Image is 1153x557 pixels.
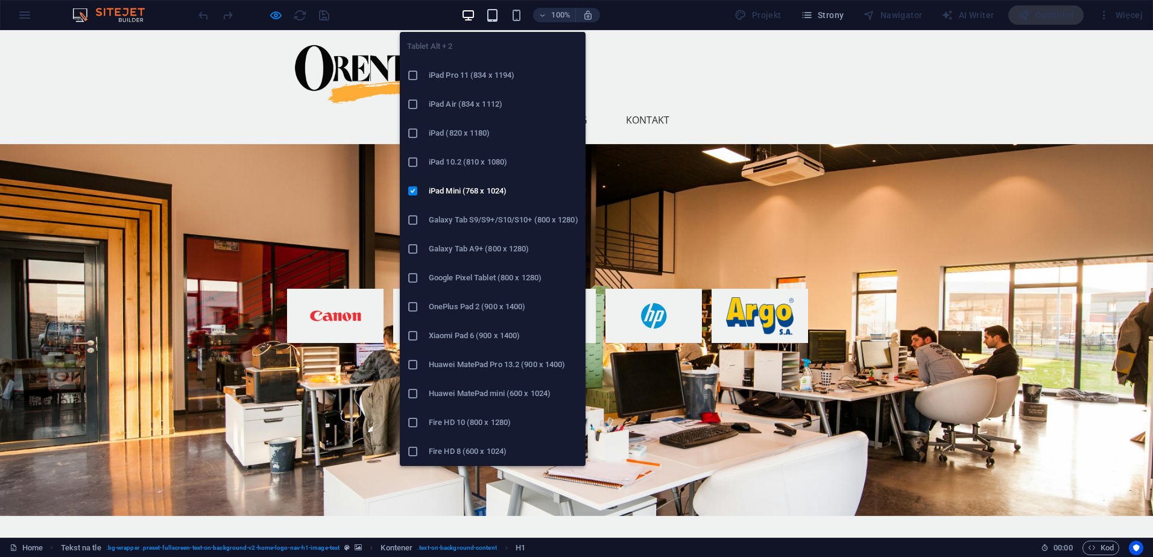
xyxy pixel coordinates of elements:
[429,155,578,169] h6: iPad 10.2 (810 x 1080)
[417,541,497,555] span: . text-on-background-content
[1082,541,1119,555] button: Kod
[429,386,578,401] h6: Huawei MatePad mini (600 x 1024)
[730,5,786,25] div: Projekt (Ctrl+Alt+Y)
[429,300,578,314] h6: OnePlus Pad 2 (900 x 1400)
[292,75,393,104] a: Strona główna
[344,544,350,551] i: Ten element jest konfigurowalnym ustawieniem wstępnym
[381,541,412,555] span: Kliknij, aby zaznaczyć. Kliknij dwukrotnie, aby edytować
[429,68,578,83] h6: iPad Pro 11 (834 x 1194)
[552,75,597,104] a: Blog
[412,75,466,104] a: Oferta
[429,97,578,112] h6: iPad Air (834 x 1112)
[429,329,578,343] h6: Xiaomi Pad 6 (900 x 1400)
[533,8,576,22] button: 100%
[10,541,43,555] a: Kliknij, aby anulować zaznaczenie. Kliknij dwukrotnie, aby otworzyć Strony
[1053,541,1072,555] span: 00 00
[1062,543,1064,552] span: :
[429,357,578,372] h6: Huawei MatePad Pro 13.2 (900 x 1400)
[616,75,679,104] a: Kontakt
[1088,541,1114,555] span: Kod
[429,126,578,140] h6: iPad (820 x 1180)
[801,9,844,21] span: Strony
[61,541,526,555] nav: breadcrumb
[796,5,849,25] button: Strony
[1041,541,1073,555] h6: Czas sesji
[516,541,525,555] span: Kliknij, aby zaznaczyć. Kliknij dwukrotnie, aby edytować
[583,10,593,20] i: Po zmianie rozmiaru automatycznie dostosowuje poziom powiększenia do wybranego urządzenia.
[429,242,578,256] h6: Galaxy Tab A9+ (800 x 1280)
[106,541,340,555] span: . bg-wrapper .preset-fullscreen-text-on-background-v2-home-logo-nav-h1-image-text
[429,444,578,459] h6: Fire HD 8 (600 x 1024)
[485,75,533,104] a: O nas
[69,8,160,22] img: Editor Logo
[61,541,101,555] span: Kliknij, aby zaznaczyć. Kliknij dwukrotnie, aby edytować
[429,213,578,227] h6: Galaxy Tab S9/S9+/S10/S10+ (800 x 1280)
[1129,541,1143,555] button: Usercentrics
[551,8,570,22] h6: 100%
[429,415,578,430] h6: Fire HD 10 (800 x 1280)
[429,184,578,198] h6: iPad Mini (768 x 1024)
[355,544,362,551] i: Ten element zawiera tło
[429,271,578,285] h6: Google Pixel Tablet (800 x 1280)
[292,10,433,75] img: test.orento.pl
